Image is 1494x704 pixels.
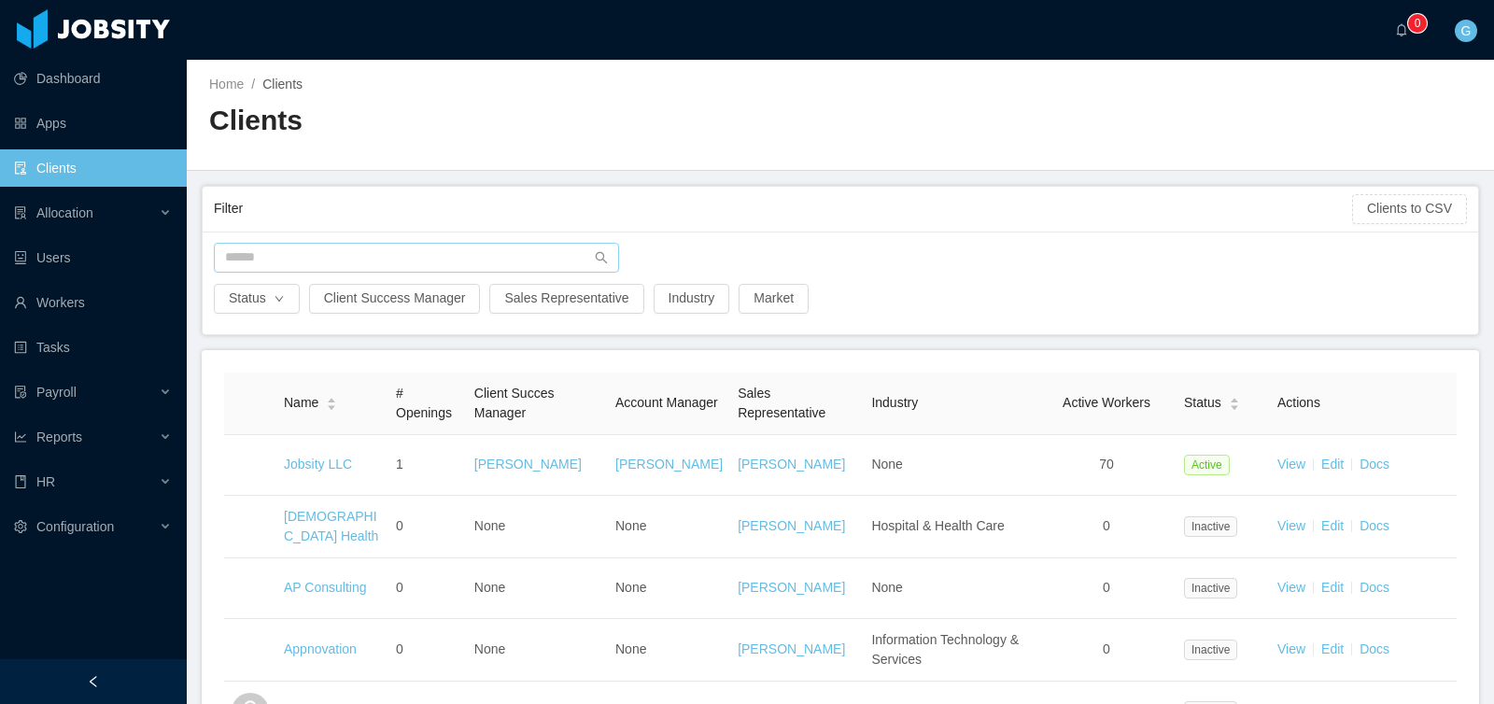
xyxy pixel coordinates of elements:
a: Edit [1321,457,1344,472]
a: Appnovation [284,641,357,656]
span: Payroll [36,385,77,400]
td: 0 [388,496,467,558]
a: icon: profileTasks [14,329,172,366]
i: icon: file-protect [14,386,27,399]
a: [PERSON_NAME] [738,641,845,656]
span: Active [1184,455,1230,475]
button: Market [739,284,809,314]
span: None [474,580,505,595]
a: [PERSON_NAME] [615,457,723,472]
span: None [871,457,902,472]
span: Inactive [1184,578,1237,598]
i: icon: caret-down [1229,402,1239,408]
i: icon: book [14,475,27,488]
span: Active Workers [1063,395,1150,410]
span: HR [36,474,55,489]
td: 0 [1036,496,1177,558]
td: 0 [1036,619,1177,682]
a: Docs [1360,518,1389,533]
a: [PERSON_NAME] [738,457,845,472]
button: Statusicon: down [214,284,300,314]
span: Information Technology & Services [871,632,1019,667]
span: None [474,641,505,656]
span: Status [1184,393,1221,413]
span: None [474,518,505,533]
button: Client Success Manager [309,284,481,314]
a: icon: auditClients [14,149,172,187]
span: Reports [36,429,82,444]
span: # Openings [396,386,452,420]
sup: 0 [1408,14,1427,33]
button: Clients to CSV [1352,194,1467,224]
img: 6a96eda0-fa44-11e7-9f69-c143066b1c39_5a5d5161a4f93-400w.png [232,631,269,669]
td: 70 [1036,435,1177,496]
img: dc41d540-fa30-11e7-b498-73b80f01daf1_657caab8ac997-400w.png [232,446,269,484]
span: Sales Representative [738,386,825,420]
span: None [615,518,646,533]
div: Sort [1229,395,1240,408]
span: Allocation [36,205,93,220]
img: 6a8e90c0-fa44-11e7-aaa7-9da49113f530_5a5d50e77f870-400w.png [232,508,269,545]
a: Jobsity LLC [284,457,352,472]
span: None [871,580,902,595]
span: Industry [871,395,918,410]
span: None [615,580,646,595]
span: Client Succes Manager [474,386,555,420]
i: icon: solution [14,206,27,219]
span: 1 [396,457,403,472]
i: icon: caret-up [1229,396,1239,401]
div: Filter [214,191,1352,226]
i: icon: caret-up [327,396,337,401]
i: icon: line-chart [14,430,27,444]
a: icon: userWorkers [14,284,172,321]
a: Docs [1360,580,1389,595]
a: icon: robotUsers [14,239,172,276]
i: icon: bell [1395,23,1408,36]
a: Home [209,77,244,92]
span: Account Manager [615,395,718,410]
td: 0 [1036,558,1177,619]
img: 6a95fc60-fa44-11e7-a61b-55864beb7c96_5a5d513336692-400w.png [232,570,269,607]
a: View [1277,580,1305,595]
h2: Clients [209,102,840,140]
a: AP Consulting [284,580,366,595]
a: [PERSON_NAME] [474,457,582,472]
a: [PERSON_NAME] [738,580,845,595]
span: Actions [1277,395,1320,410]
a: icon: appstoreApps [14,105,172,142]
td: 0 [388,558,467,619]
span: Inactive [1184,640,1237,660]
a: icon: pie-chartDashboard [14,60,172,97]
a: Edit [1321,518,1344,533]
i: icon: setting [14,520,27,533]
span: Name [284,393,318,413]
span: G [1461,20,1472,42]
span: Clients [262,77,303,92]
span: / [251,77,255,92]
span: Hospital & Health Care [871,518,1004,533]
button: Sales Representative [489,284,643,314]
a: View [1277,641,1305,656]
div: Sort [326,395,337,408]
a: Docs [1360,457,1389,472]
td: 0 [388,619,467,682]
i: icon: caret-down [327,402,337,408]
a: [DEMOGRAPHIC_DATA] Health [284,509,378,543]
i: icon: search [595,251,608,264]
span: None [615,641,646,656]
a: Docs [1360,641,1389,656]
button: Industry [654,284,730,314]
a: [PERSON_NAME] [738,518,845,533]
a: Edit [1321,641,1344,656]
span: Configuration [36,519,114,534]
a: View [1277,518,1305,533]
span: Inactive [1184,516,1237,537]
a: Edit [1321,580,1344,595]
a: View [1277,457,1305,472]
